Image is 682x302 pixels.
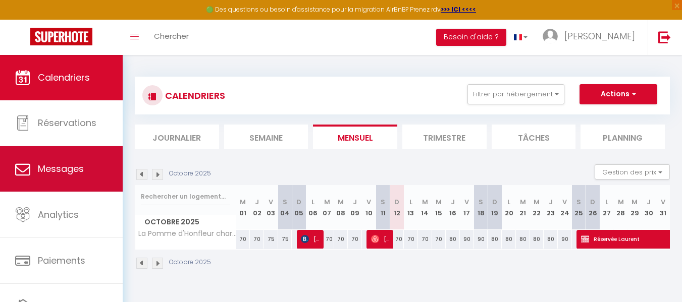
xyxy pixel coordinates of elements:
[301,229,320,249] span: [PERSON_NAME]
[250,185,264,230] th: 02
[38,208,79,221] span: Analytics
[334,185,348,230] th: 08
[135,215,236,229] span: Octobre 2025
[240,197,246,207] abbr: M
[474,230,488,249] div: 90
[564,30,635,42] span: [PERSON_NAME]
[269,197,273,207] abbr: V
[467,84,564,104] button: Filtrer par hébergement
[474,185,488,230] th: 18
[283,197,287,207] abbr: S
[576,197,581,207] abbr: S
[250,230,264,249] div: 70
[558,230,572,249] div: 90
[236,185,250,230] th: 01
[146,20,196,55] a: Chercher
[544,230,558,249] div: 80
[543,29,558,44] img: ...
[353,197,357,207] abbr: J
[296,197,301,207] abbr: D
[628,185,642,230] th: 29
[464,197,469,207] abbr: V
[479,197,483,207] abbr: S
[516,185,530,230] th: 21
[409,197,412,207] abbr: L
[264,185,278,230] th: 03
[658,31,671,43] img: logout
[38,116,96,129] span: Réservations
[460,185,474,230] th: 17
[292,185,306,230] th: 05
[451,197,455,207] abbr: J
[516,230,530,249] div: 80
[418,230,432,249] div: 70
[338,197,344,207] abbr: M
[38,71,90,84] span: Calendriers
[534,197,540,207] abbr: M
[278,230,292,249] div: 75
[418,185,432,230] th: 14
[348,230,362,249] div: 70
[590,197,595,207] abbr: D
[488,185,502,230] th: 19
[562,197,567,207] abbr: V
[154,31,189,41] span: Chercher
[446,230,460,249] div: 80
[530,230,544,249] div: 80
[390,230,404,249] div: 70
[661,197,665,207] abbr: V
[432,230,446,249] div: 70
[656,185,670,230] th: 31
[488,230,502,249] div: 80
[404,185,418,230] th: 13
[163,84,225,107] h3: CALENDRIERS
[169,169,211,178] p: Octobre 2025
[381,197,385,207] abbr: S
[446,185,460,230] th: 16
[141,188,230,206] input: Rechercher un logement...
[530,185,544,230] th: 22
[404,230,418,249] div: 70
[255,197,259,207] abbr: J
[334,230,348,249] div: 70
[580,84,657,104] button: Actions
[313,125,397,149] li: Mensuel
[581,125,665,149] li: Planning
[324,197,330,207] abbr: M
[558,185,572,230] th: 24
[371,229,390,249] span: [PERSON_NAME]
[348,185,362,230] th: 09
[402,125,487,149] li: Trimestre
[264,230,278,249] div: 75
[432,185,446,230] th: 15
[38,254,85,267] span: Paiements
[507,197,510,207] abbr: L
[618,197,624,207] abbr: M
[38,162,84,175] span: Messages
[600,185,614,230] th: 27
[30,28,92,45] img: Super Booking
[441,5,476,14] a: >>> ICI <<<<
[642,185,656,230] th: 30
[586,185,600,230] th: 26
[605,197,608,207] abbr: L
[535,20,648,55] a: ... [PERSON_NAME]
[135,125,219,149] li: Journalier
[394,197,399,207] abbr: D
[390,185,404,230] th: 12
[502,185,516,230] th: 20
[647,197,651,207] abbr: J
[362,185,376,230] th: 10
[169,258,211,267] p: Octobre 2025
[320,230,334,249] div: 70
[632,197,638,207] abbr: M
[320,185,334,230] th: 07
[422,197,428,207] abbr: M
[520,197,526,207] abbr: M
[544,185,558,230] th: 23
[137,230,238,237] span: La Pomme d'Honfleur charme normand, confort & WIFI
[595,164,670,179] button: Gestion des prix
[366,197,371,207] abbr: V
[376,185,390,230] th: 11
[236,230,250,249] div: 70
